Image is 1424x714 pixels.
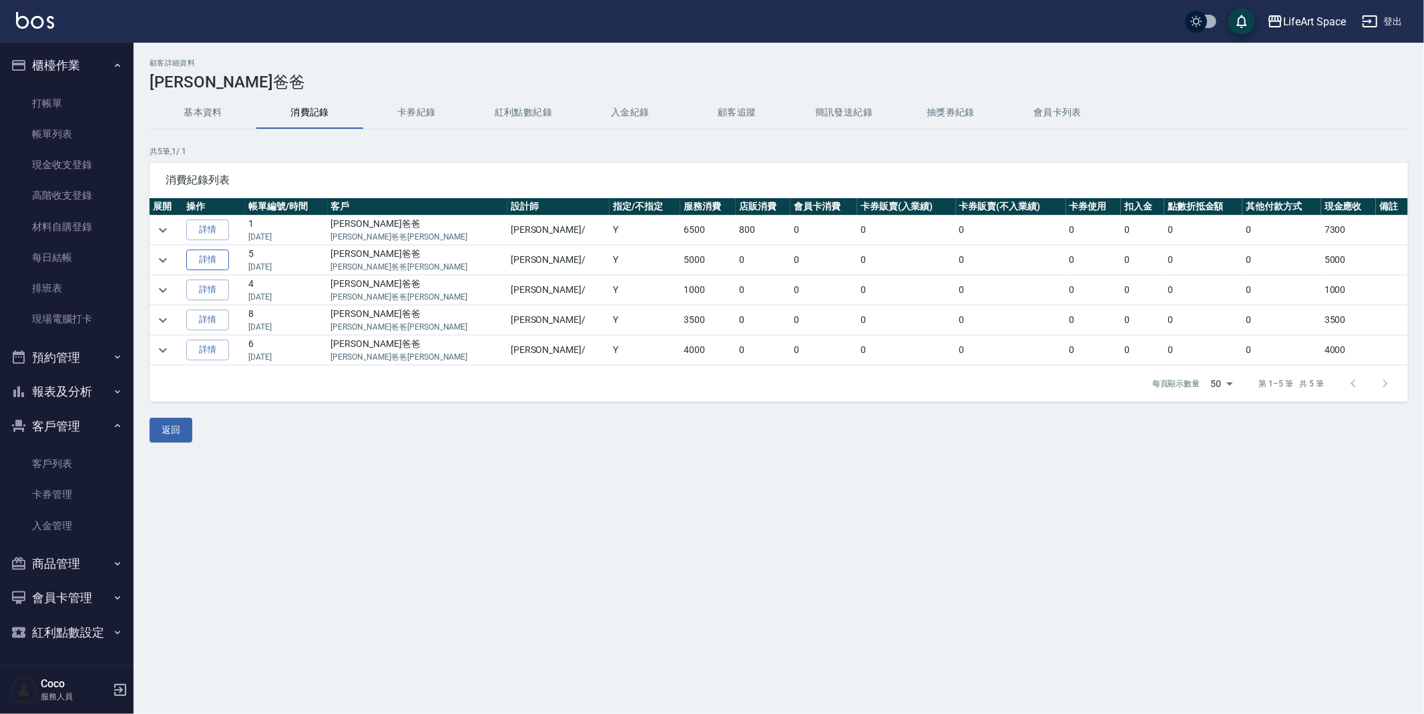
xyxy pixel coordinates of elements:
[790,216,857,245] td: 0
[507,216,610,245] td: [PERSON_NAME] /
[857,336,955,365] td: 0
[150,145,1408,157] p: 共 5 筆, 1 / 1
[857,198,955,216] th: 卡券販賣(入業績)
[470,97,577,129] button: 紅利點數紀錄
[5,409,128,444] button: 客戶管理
[736,216,790,245] td: 800
[790,276,857,305] td: 0
[610,276,680,305] td: Y
[5,581,128,615] button: 會員卡管理
[1066,216,1121,245] td: 0
[1242,276,1321,305] td: 0
[150,198,183,216] th: 展開
[363,97,470,129] button: 卡券紀錄
[736,246,790,275] td: 0
[1321,216,1376,245] td: 7300
[11,677,37,703] img: Person
[956,246,1066,275] td: 0
[248,291,324,303] p: [DATE]
[680,246,735,275] td: 5000
[5,374,128,409] button: 報表及分析
[245,336,328,365] td: 6
[5,119,128,149] a: 帳單列表
[680,198,735,216] th: 服務消費
[41,677,109,691] h5: Coco
[331,261,504,273] p: [PERSON_NAME]爸爸[PERSON_NAME]
[153,340,173,360] button: expand row
[956,198,1066,216] th: 卡券販賣(不入業績)
[1152,378,1200,390] p: 每頁顯示數量
[5,615,128,650] button: 紅利點數設定
[1164,336,1242,365] td: 0
[1283,13,1346,30] div: LifeArt Space
[245,276,328,305] td: 4
[1321,246,1376,275] td: 5000
[245,198,328,216] th: 帳單編號/時間
[1228,8,1255,35] button: save
[610,246,680,275] td: Y
[736,276,790,305] td: 0
[956,216,1066,245] td: 0
[1242,198,1321,216] th: 其他付款方式
[248,321,324,333] p: [DATE]
[256,97,363,129] button: 消費記錄
[680,216,735,245] td: 6500
[610,216,680,245] td: Y
[857,246,955,275] td: 0
[150,97,256,129] button: 基本資料
[1121,198,1164,216] th: 扣入金
[680,276,735,305] td: 1000
[1242,216,1321,245] td: 0
[1242,336,1321,365] td: 0
[790,198,857,216] th: 會員卡消費
[153,220,173,240] button: expand row
[186,280,229,300] a: 詳情
[1164,246,1242,275] td: 0
[328,216,507,245] td: [PERSON_NAME]爸爸
[328,246,507,275] td: [PERSON_NAME]爸爸
[610,306,680,335] td: Y
[610,198,680,216] th: 指定/不指定
[736,306,790,335] td: 0
[328,336,507,365] td: [PERSON_NAME]爸爸
[1066,198,1121,216] th: 卡券使用
[1376,198,1408,216] th: 備註
[790,246,857,275] td: 0
[331,231,504,243] p: [PERSON_NAME]爸爸[PERSON_NAME]
[857,306,955,335] td: 0
[1321,198,1376,216] th: 現金應收
[248,231,324,243] p: [DATE]
[577,97,684,129] button: 入金紀錄
[5,273,128,304] a: 排班表
[5,180,128,211] a: 高階收支登錄
[248,351,324,363] p: [DATE]
[5,479,128,510] a: 卡券管理
[1066,246,1121,275] td: 0
[1259,378,1324,390] p: 第 1–5 筆 共 5 筆
[1121,216,1164,245] td: 0
[1004,97,1111,129] button: 會員卡列表
[1121,306,1164,335] td: 0
[245,306,328,335] td: 8
[153,280,173,300] button: expand row
[790,306,857,335] td: 0
[186,220,229,240] a: 詳情
[1121,246,1164,275] td: 0
[153,250,173,270] button: expand row
[684,97,790,129] button: 顧客追蹤
[1242,246,1321,275] td: 0
[5,242,128,273] a: 每日結帳
[5,510,128,541] a: 入金管理
[507,198,610,216] th: 設計師
[150,59,1408,67] h2: 顧客詳細資料
[166,173,1392,187] span: 消費紀錄列表
[956,306,1066,335] td: 0
[186,340,229,360] a: 詳情
[186,250,229,270] a: 詳情
[1066,306,1121,335] td: 0
[5,212,128,242] a: 材料自購登錄
[507,306,610,335] td: [PERSON_NAME] /
[1121,336,1164,365] td: 0
[680,306,735,335] td: 3500
[857,216,955,245] td: 0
